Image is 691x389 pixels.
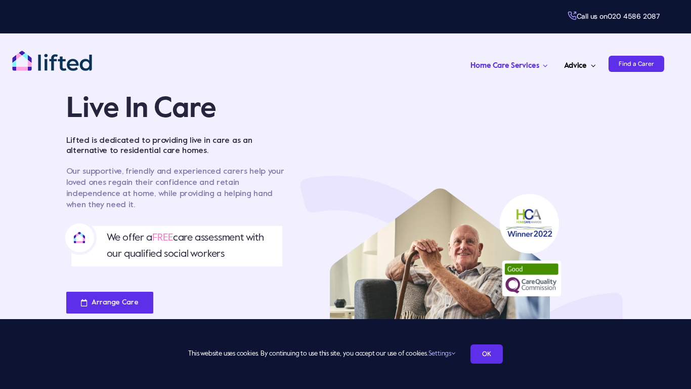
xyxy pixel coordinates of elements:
img: Group 63 [298,143,625,366]
a: OK [470,344,503,364]
a: Settings [428,351,455,357]
span: Find a Carer [609,56,664,72]
nav: NEW B Live In Care Header Menu [125,49,664,79]
a: Home Care Services [467,49,551,79]
span: Home Care Services [470,58,539,74]
a: Find a Carer [609,49,664,79]
span: FREE [152,233,173,243]
a: Arrange Care [66,292,153,314]
a: lifted-logo [12,50,93,60]
p: Lifted is dedicated to providing live in care as an alternative to residential care homes. [66,136,288,156]
a: Advice [561,49,598,79]
h1: Live In Care [66,95,288,124]
p: Our supportive, friendly and experienced carers help your loved ones regain their confidence and ... [66,166,288,211]
a: 020 4586 2087 [608,12,660,21]
span: We offer a care assessment with our qualified social workers [107,230,279,262]
span: Arrange Care [92,298,138,307]
span: This website uses cookies. By continuing to use this site, you accept our use of cookies. [188,346,455,362]
span: Advice [564,58,587,74]
div: Call us on [427,11,660,21]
